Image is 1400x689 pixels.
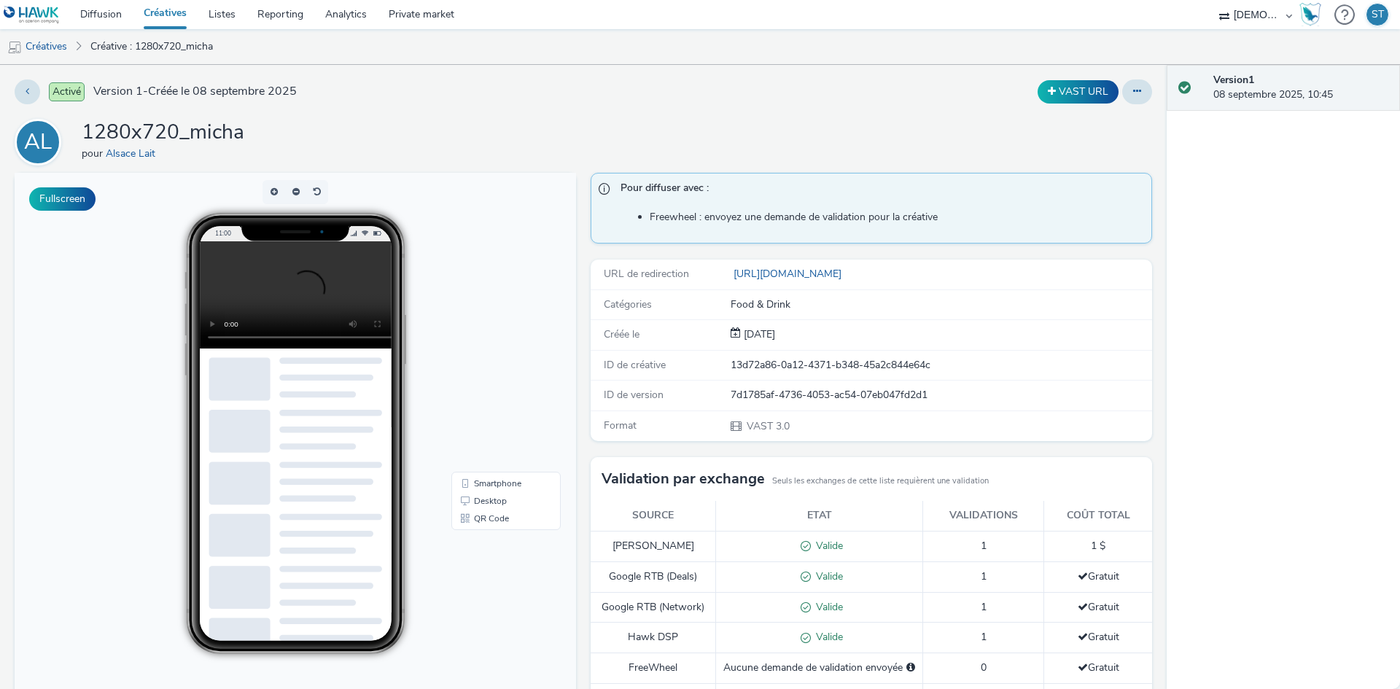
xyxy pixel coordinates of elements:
[1078,600,1119,614] span: Gratuit
[83,29,220,64] a: Créative : 1280x720_micha
[741,327,775,341] span: [DATE]
[981,569,987,583] span: 1
[1372,4,1384,26] div: ST
[811,630,843,644] span: Valide
[981,630,987,644] span: 1
[1078,569,1119,583] span: Gratuit
[906,661,915,675] div: Sélectionnez un deal ci-dessous et cliquez sur Envoyer pour envoyer une demande de validation à F...
[811,539,843,553] span: Valide
[459,341,494,350] span: QR Code
[923,501,1044,531] th: Validations
[7,40,22,55] img: mobile
[981,600,987,614] span: 1
[82,147,106,160] span: pour
[201,56,217,64] span: 11:00
[731,297,1151,312] div: Food & Drink
[591,501,716,531] th: Source
[731,358,1151,373] div: 13d72a86-0a12-4371-b348-45a2c844e64c
[811,600,843,614] span: Valide
[723,661,915,675] div: Aucune demande de validation envoyée
[1091,539,1105,553] span: 1 $
[1078,630,1119,644] span: Gratuit
[591,531,716,561] td: [PERSON_NAME]
[1038,80,1119,104] button: VAST URL
[650,210,1144,225] li: Freewheel : envoyez une demande de validation pour la créative
[4,6,60,24] img: undefined Logo
[1299,3,1321,26] img: Hawk Academy
[604,327,639,341] span: Créée le
[1213,73,1254,87] strong: Version 1
[745,419,790,433] span: VAST 3.0
[981,539,987,553] span: 1
[24,122,52,163] div: AL
[29,187,96,211] button: Fullscreen
[716,501,923,531] th: Etat
[49,82,85,101] span: Activé
[591,623,716,653] td: Hawk DSP
[981,661,987,674] span: 0
[604,358,666,372] span: ID de créative
[459,324,492,332] span: Desktop
[1078,661,1119,674] span: Gratuit
[604,419,637,432] span: Format
[1034,80,1122,104] div: Dupliquer la créative en un VAST URL
[731,388,1151,402] div: 7d1785af-4736-4053-ac54-07eb047fd2d1
[1213,73,1388,103] div: 08 septembre 2025, 10:45
[15,135,67,149] a: AL
[440,319,543,337] li: Desktop
[1299,3,1327,26] a: Hawk Academy
[602,468,765,490] h3: Validation par exchange
[772,475,989,487] small: Seuls les exchanges de cette liste requièrent une validation
[93,83,297,100] span: Version 1 - Créée le 08 septembre 2025
[591,653,716,683] td: FreeWheel
[82,119,244,147] h1: 1280x720_micha
[811,569,843,583] span: Valide
[731,267,847,281] a: [URL][DOMAIN_NAME]
[440,302,543,319] li: Smartphone
[591,561,716,592] td: Google RTB (Deals)
[604,388,664,402] span: ID de version
[604,267,689,281] span: URL de redirection
[604,297,652,311] span: Catégories
[440,337,543,354] li: QR Code
[741,327,775,342] div: Création 08 septembre 2025, 10:45
[1044,501,1152,531] th: Coût total
[459,306,507,315] span: Smartphone
[591,592,716,623] td: Google RTB (Network)
[621,181,1137,200] span: Pour diffuser avec :
[106,147,161,160] a: Alsace Lait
